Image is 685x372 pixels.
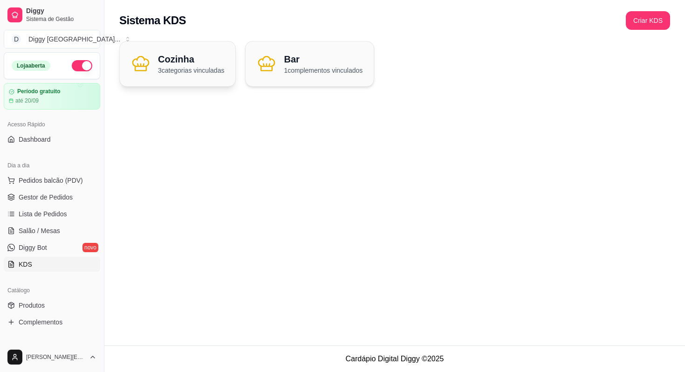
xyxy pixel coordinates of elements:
span: Pedidos balcão (PDV) [19,176,83,185]
a: Diggy Botnovo [4,240,100,255]
div: Diggy [GEOGRAPHIC_DATA] ... [28,34,120,44]
p: 1 complementos vinculados [284,66,363,75]
h2: Sistema KDS [119,13,186,28]
a: Gestor de Pedidos [4,190,100,205]
span: Produtos [19,301,45,310]
div: Loja aberta [12,61,50,71]
a: Produtos [4,298,100,313]
footer: Cardápio Digital Diggy © 2025 [104,345,685,372]
button: Alterar Status [72,60,92,71]
a: DiggySistema de Gestão [4,4,100,26]
h2: Bar [284,53,363,66]
article: até 20/09 [15,97,39,104]
button: Pedidos balcão (PDV) [4,173,100,188]
span: [PERSON_NAME][EMAIL_ADDRESS][DOMAIN_NAME] [26,353,85,361]
a: Período gratuitoaté 20/09 [4,83,100,110]
p: 3 categorias vinculadas [158,66,224,75]
span: Salão / Mesas [19,226,60,235]
span: Complementos [19,317,62,327]
a: Lista de Pedidos [4,207,100,221]
button: Criar KDS [626,11,670,30]
span: D [12,34,21,44]
a: KDS [4,257,100,272]
span: Gestor de Pedidos [19,193,73,202]
span: Diggy Bot [19,243,47,252]
span: KDS [19,260,32,269]
div: Catálogo [4,283,100,298]
a: Complementos [4,315,100,330]
button: [PERSON_NAME][EMAIL_ADDRESS][DOMAIN_NAME] [4,346,100,368]
span: Dashboard [19,135,51,144]
span: Sistema de Gestão [26,15,96,23]
article: Período gratuito [17,88,61,95]
a: Salão / Mesas [4,223,100,238]
button: Select a team [4,30,100,48]
span: Lista de Pedidos [19,209,67,219]
h2: Cozinha [158,53,224,66]
div: Acesso Rápido [4,117,100,132]
div: Dia a dia [4,158,100,173]
a: Dashboard [4,132,100,147]
span: Diggy [26,7,96,15]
